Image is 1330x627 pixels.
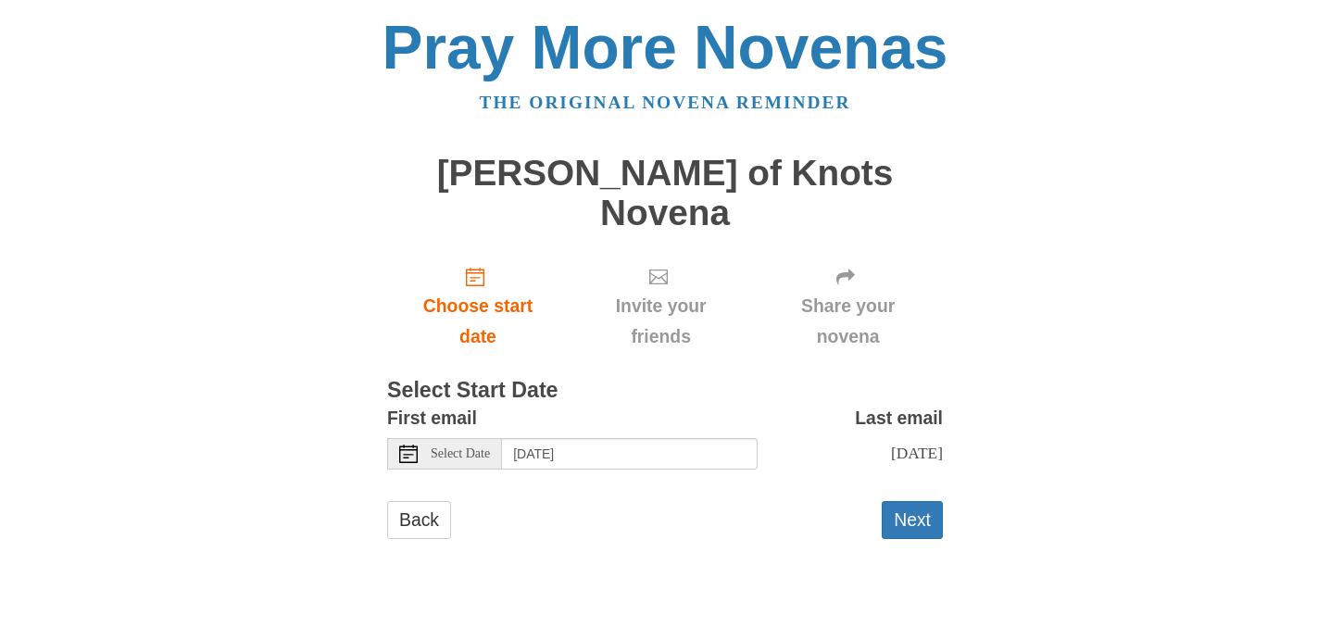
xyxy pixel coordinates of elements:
[882,501,943,539] button: Next
[480,93,851,112] a: The original novena reminder
[406,291,550,352] span: Choose start date
[387,501,451,539] a: Back
[387,403,477,433] label: First email
[431,447,490,460] span: Select Date
[387,379,943,403] h3: Select Start Date
[387,251,569,361] a: Choose start date
[569,251,753,361] div: Click "Next" to confirm your start date first.
[891,444,943,462] span: [DATE]
[587,291,734,352] span: Invite your friends
[772,291,924,352] span: Share your novena
[855,403,943,433] label: Last email
[753,251,943,361] div: Click "Next" to confirm your start date first.
[383,13,948,82] a: Pray More Novenas
[387,154,943,232] h1: [PERSON_NAME] of Knots Novena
